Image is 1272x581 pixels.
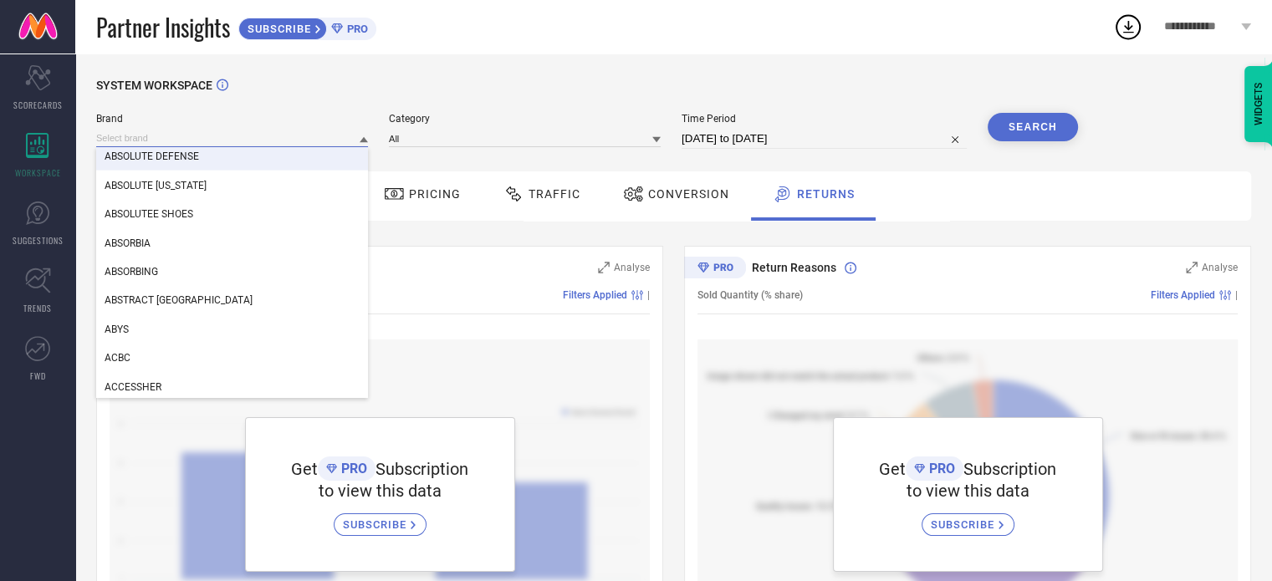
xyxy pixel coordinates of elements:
[529,187,580,201] span: Traffic
[96,315,368,344] div: ABYS
[614,262,650,273] span: Analyse
[563,289,627,301] span: Filters Applied
[389,113,661,125] span: Category
[96,142,368,171] div: ABSOLUTE DEFENSE
[1235,289,1238,301] span: |
[13,234,64,247] span: SUGGESTIONS
[238,13,376,40] a: SUBSCRIBEPRO
[96,171,368,200] div: ABSOLUTE NEW YORK
[1113,12,1143,42] div: Open download list
[105,237,151,249] span: ABSORBIA
[15,166,61,179] span: WORKSPACE
[343,23,368,35] span: PRO
[931,518,999,531] span: SUBSCRIBE
[879,459,906,479] span: Get
[105,180,207,191] span: ABSOLUTE [US_STATE]
[682,113,967,125] span: Time Period
[105,266,158,278] span: ABSORBING
[598,262,610,273] svg: Zoom
[105,324,129,335] span: ABYS
[291,459,318,479] span: Get
[343,518,411,531] span: SUBSCRIBE
[13,99,63,111] span: SCORECARDS
[752,261,836,274] span: Return Reasons
[922,501,1014,536] a: SUBSCRIBE
[337,461,367,477] span: PRO
[105,294,253,306] span: ABSTRACT [GEOGRAPHIC_DATA]
[96,10,230,44] span: Partner Insights
[647,289,650,301] span: |
[697,289,803,301] span: Sold Quantity (% share)
[96,344,368,372] div: ACBC
[319,481,442,501] span: to view this data
[23,302,52,314] span: TRENDS
[96,286,368,314] div: ABSTRACT INDIA
[105,381,161,393] span: ACCESSHER
[96,257,368,286] div: ABSORBING
[30,369,46,382] span: FWD
[96,373,368,401] div: ACCESSHER
[96,79,212,92] span: SYSTEM WORKSPACE
[797,187,855,201] span: Returns
[239,23,315,35] span: SUBSCRIBE
[96,200,368,228] div: ABSOLUTEE SHOES
[648,187,729,201] span: Conversion
[1151,289,1215,301] span: Filters Applied
[963,459,1056,479] span: Subscription
[334,501,427,536] a: SUBSCRIBE
[96,113,368,125] span: Brand
[1202,262,1238,273] span: Analyse
[105,150,199,162] span: ABSOLUTE DEFENSE
[96,229,368,257] div: ABSORBIA
[988,113,1078,141] button: Search
[409,187,461,201] span: Pricing
[684,257,746,282] div: Premium
[96,130,368,147] input: Select brand
[925,461,955,477] span: PRO
[907,481,1029,501] span: to view this data
[1186,262,1198,273] svg: Zoom
[375,459,468,479] span: Subscription
[105,208,193,220] span: ABSOLUTEE SHOES
[682,129,967,149] input: Select time period
[105,352,130,364] span: ACBC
